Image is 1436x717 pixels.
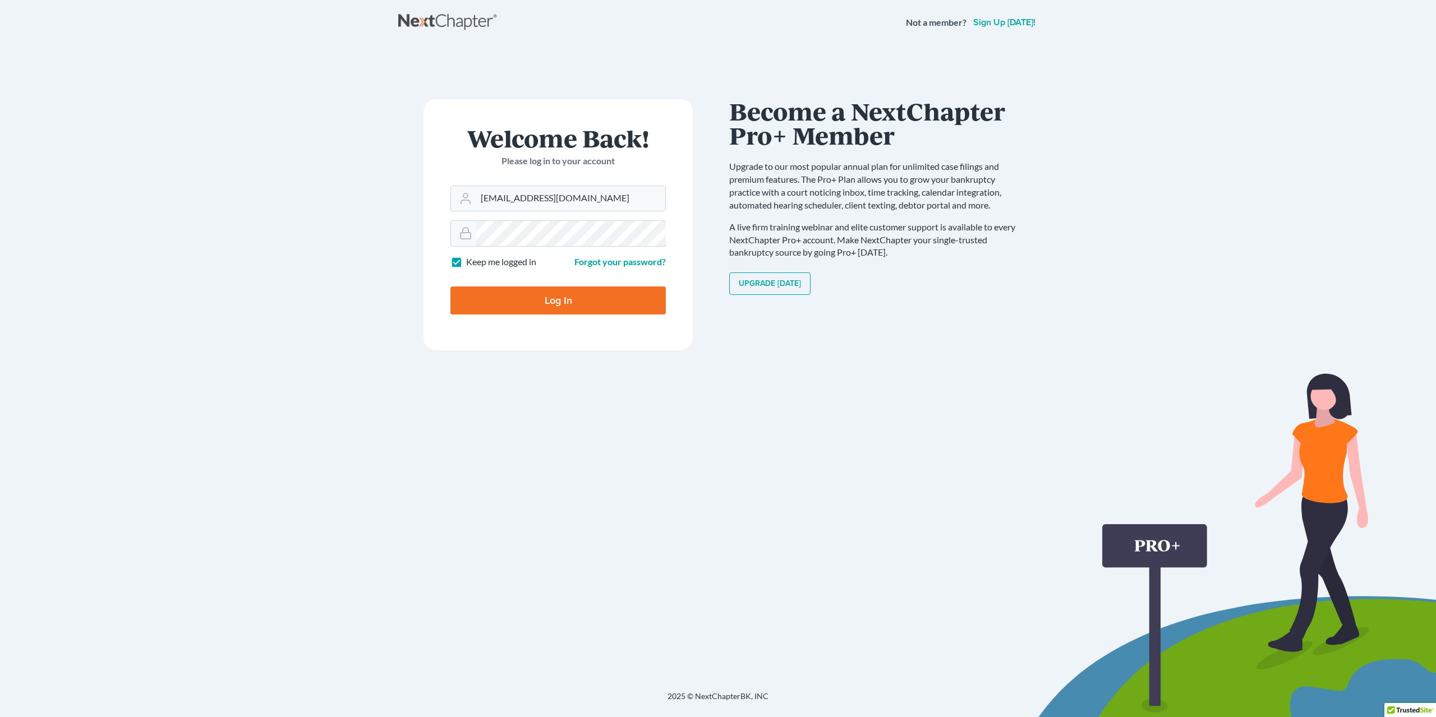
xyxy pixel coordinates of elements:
input: Log In [450,286,666,314]
input: Email Address [476,186,665,211]
p: Upgrade to our most popular annual plan for unlimited case filings and premium features. The Pro+... [729,160,1027,211]
a: Sign up [DATE]! [971,18,1038,27]
strong: Not a member? [906,16,966,29]
div: 2025 © NextChapterBK, INC [398,691,1038,711]
h1: Become a NextChapter Pro+ Member [729,99,1027,147]
a: Upgrade [DATE] [729,272,811,295]
a: Forgot your password? [574,256,666,267]
h1: Welcome Back! [450,126,666,150]
p: A live firm training webinar and elite customer support is available to every NextChapter Pro+ ac... [729,221,1027,260]
p: Please log in to your account [450,155,666,168]
label: Keep me logged in [466,256,536,269]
